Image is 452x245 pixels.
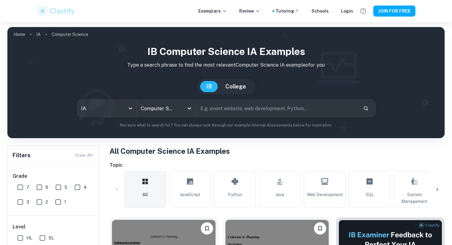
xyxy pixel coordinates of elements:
span: 4 [84,184,87,191]
p: Not sure what to search for? You can always look through our example Internal Assessments below f... [12,122,440,128]
span: 1 [64,199,66,205]
h1: IB Computer Science IA examples [12,44,440,59]
span: 5 [65,184,67,191]
h6: Grade [13,173,95,180]
span: SL [49,235,54,241]
button: Please log in to bookmark exemplars [201,222,213,235]
button: College [219,81,252,92]
h1: All Computer Science IA Examples [109,146,445,157]
span: HL [26,235,32,241]
span: Java [276,191,284,198]
a: Schools [311,8,329,14]
button: Help and Feedback [358,6,368,16]
span: SQL [366,191,374,198]
img: profile cover [7,27,445,138]
span: All [142,191,148,198]
h6: Filters [13,151,30,160]
button: IB [200,81,218,92]
button: Open [185,104,194,113]
a: Login [341,8,353,14]
div: IA [77,100,136,117]
button: Search [361,103,371,114]
span: 3 [26,199,29,205]
h6: Level [13,223,95,231]
span: System Management [396,191,433,205]
input: E.g. event website, web development, Python... [196,100,358,117]
h6: Topic [109,161,445,169]
img: Clastify logo [37,5,76,17]
p: Computer Science [52,31,88,38]
button: Please log in to bookmark exemplars [314,222,326,235]
button: JOIN FOR FREE [373,6,415,17]
span: 7 [26,184,29,191]
a: Home [14,30,25,39]
span: 2 [46,199,48,205]
span: JavaScript [180,191,200,198]
span: 6 [46,184,48,191]
p: Type a search phrase to find the most relevant Computer Science IA examples for you [12,61,440,69]
p: Review [239,8,260,14]
a: IA [36,30,41,39]
a: Tutoring [276,8,299,14]
p: Exemplars [198,8,227,14]
span: Web Development [307,191,343,198]
span: Python [228,191,242,198]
